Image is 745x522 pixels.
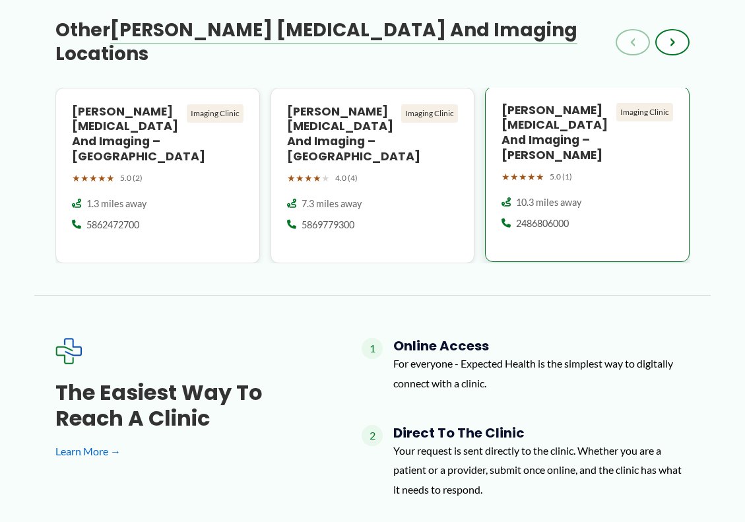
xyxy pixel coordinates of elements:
a: [PERSON_NAME] [MEDICAL_DATA] and Imaging – [PERSON_NAME] Imaging Clinic ★★★★★ 5.0 (1) 10.3 miles ... [485,88,690,264]
span: 5869779300 [302,218,354,232]
a: Learn More → [55,441,319,461]
p: For everyone - Expected Health is the simplest way to digitally connect with a clinic. [393,354,690,393]
h4: [PERSON_NAME] [MEDICAL_DATA] and Imaging – [GEOGRAPHIC_DATA] [72,104,181,164]
span: ‹ [630,34,635,50]
span: ★ [502,168,510,185]
p: Your request is sent directly to the clinic. Whether you are a patient or a provider, submit once... [393,441,690,500]
button: › [655,29,690,55]
h4: Online Access [393,338,690,354]
span: ★ [81,170,89,187]
a: [PERSON_NAME] [MEDICAL_DATA] and Imaging – [GEOGRAPHIC_DATA] Imaging Clinic ★★★★★ 4.0 (4) 7.3 mil... [271,88,475,264]
div: Imaging Clinic [401,104,458,123]
img: Expected Healthcare Logo [55,338,82,364]
span: ★ [321,170,330,187]
a: [PERSON_NAME] [MEDICAL_DATA] and Imaging – [GEOGRAPHIC_DATA] Imaging Clinic ★★★★★ 5.0 (2) 1.3 mil... [55,88,260,264]
span: 5.0 (2) [120,171,143,185]
div: Imaging Clinic [187,104,243,123]
span: 2486806000 [516,217,569,230]
span: 7.3 miles away [302,197,362,211]
span: ★ [304,170,313,187]
span: ★ [287,170,296,187]
span: ★ [313,170,321,187]
span: ★ [519,168,527,185]
h4: [PERSON_NAME] [MEDICAL_DATA] and Imaging – [GEOGRAPHIC_DATA] [287,104,397,164]
span: ★ [89,170,98,187]
span: ★ [527,168,536,185]
div: Imaging Clinic [616,103,673,121]
span: 1 [362,338,383,359]
h3: Other Locations [55,18,616,67]
span: [PERSON_NAME] [MEDICAL_DATA] and Imaging [110,17,577,43]
span: 2 [362,425,383,446]
button: ‹ [616,29,650,55]
span: 10.3 miles away [516,196,581,209]
span: ★ [98,170,106,187]
h4: [PERSON_NAME] [MEDICAL_DATA] and Imaging – [PERSON_NAME] [502,103,611,163]
span: 1.3 miles away [86,197,146,211]
span: 5862472700 [86,218,139,232]
span: › [670,34,675,50]
span: ★ [106,170,115,187]
h3: The Easiest Way to Reach a Clinic [55,380,319,431]
span: ★ [510,168,519,185]
span: ★ [536,168,544,185]
span: 4.0 (4) [335,171,358,185]
span: ★ [296,170,304,187]
span: 5.0 (1) [550,170,572,184]
h4: Direct to the Clinic [393,425,690,441]
span: ★ [72,170,81,187]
